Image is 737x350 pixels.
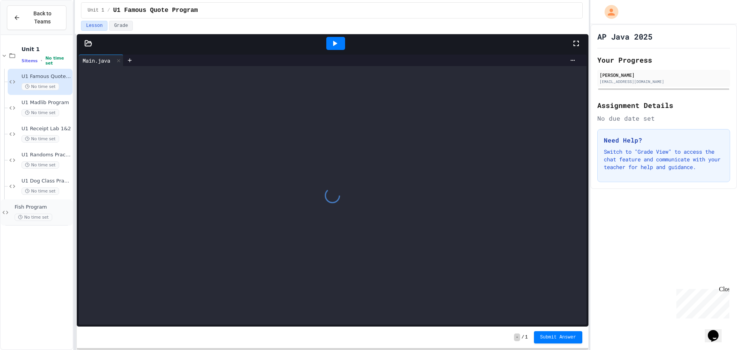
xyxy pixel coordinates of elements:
button: Submit Answer [534,331,582,343]
button: Back to Teams [7,5,66,30]
div: [EMAIL_ADDRESS][DOMAIN_NAME] [600,79,728,85]
span: / [522,334,524,340]
span: U1 Madlib Program [21,100,71,106]
span: No time set [45,56,71,66]
span: - [514,333,520,341]
div: My Account [597,3,620,21]
span: U1 Dog Class Practice [21,178,71,184]
span: Back to Teams [25,10,60,26]
button: Lesson [81,21,107,31]
div: No due date set [597,114,730,123]
span: U1 Randoms Practice [21,152,71,158]
span: No time set [21,161,59,169]
div: Chat with us now!Close [3,3,53,49]
div: Main.java [79,56,114,65]
h3: Need Help? [604,136,724,145]
span: No time set [21,187,59,195]
button: Grade [109,21,133,31]
span: U1 Receipt Lab 1&2 [21,126,71,132]
h1: AP Java 2025 [597,31,653,42]
span: Submit Answer [540,334,576,340]
iframe: chat widget [705,319,729,342]
span: 5 items [21,58,38,63]
span: / [107,7,110,13]
h2: Assignment Details [597,100,730,111]
div: Main.java [79,55,124,66]
span: No time set [21,109,59,116]
span: • [41,58,42,64]
span: U1 Famous Quote Program [21,73,71,80]
p: Switch to "Grade View" to access the chat feature and communicate with your teacher for help and ... [604,148,724,171]
span: Unit 1 [88,7,104,13]
iframe: chat widget [673,286,729,318]
span: No time set [15,214,52,221]
span: U1 Famous Quote Program [113,6,198,15]
span: Unit 1 [21,46,71,53]
span: No time set [21,83,59,90]
span: No time set [21,135,59,143]
span: 1 [525,334,528,340]
h2: Your Progress [597,55,730,65]
div: [PERSON_NAME] [600,71,728,78]
span: Fish Program [15,204,71,211]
